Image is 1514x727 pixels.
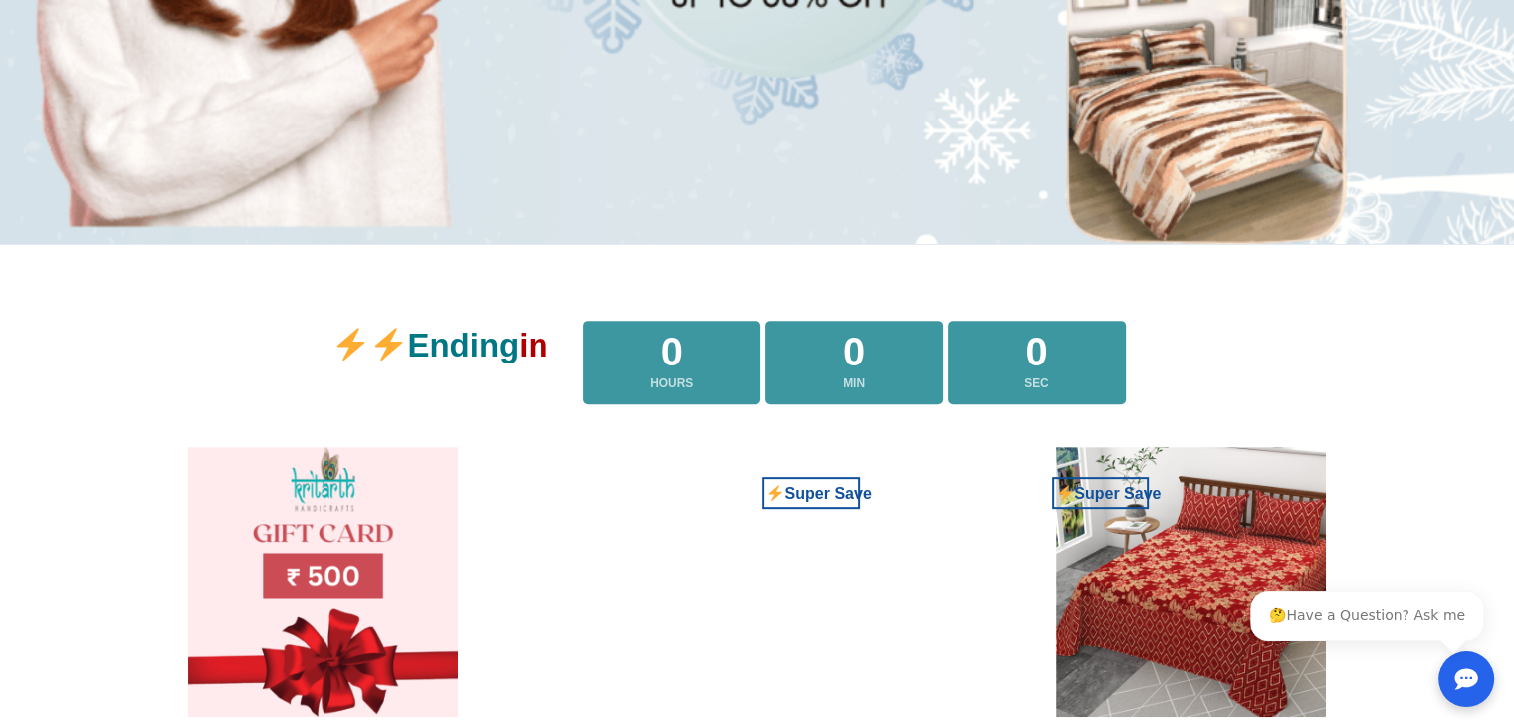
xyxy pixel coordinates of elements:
[583,321,760,404] span: 0
[586,368,756,400] strong: hours
[334,328,367,361] img: ⚡
[765,321,943,404] span: 0
[407,327,519,363] span: Ending
[332,327,547,363] span: in
[952,368,1121,400] strong: sec
[769,368,939,400] strong: min
[188,447,458,717] img: Gift Card
[948,321,1125,404] span: 0
[1056,447,1326,717] img: Chenille Bedsheet
[372,328,405,361] img: ⚡
[478,447,748,717] img: Chenille Bedspread Green
[766,447,1036,717] img: Chenille bedspread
